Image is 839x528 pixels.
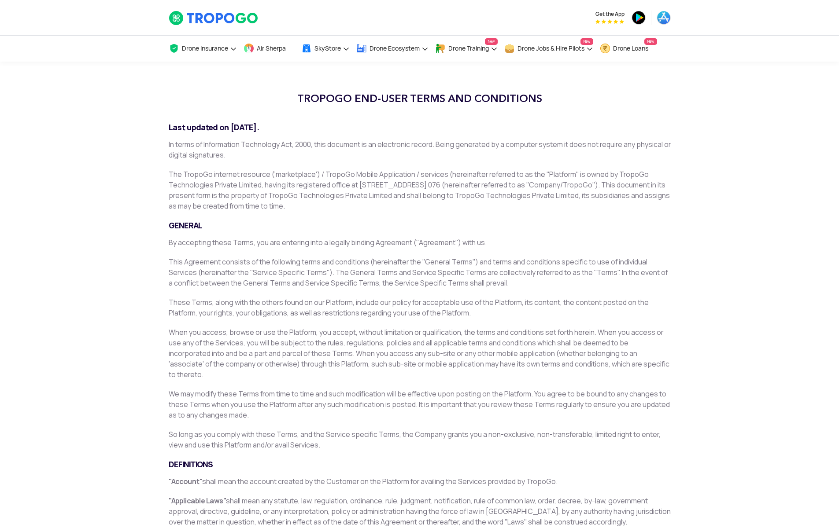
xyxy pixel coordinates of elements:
[169,257,671,289] p: This Agreement consists of the following terms and conditions (hereinafter the "General Terms") a...
[169,496,226,506] strong: "Applicable Laws"
[314,45,341,52] span: SkyStore
[517,45,584,52] span: Drone Jobs & Hire Pilots
[644,38,657,45] span: New
[448,45,489,52] span: Drone Training
[169,139,671,161] p: In terms of Information Technology Act, 2000, this document is an electronic record. Being genera...
[301,36,350,62] a: SkyStore
[169,11,259,26] img: TropoGo Logo
[169,88,671,109] h1: TROPOGO END-USER TERMS AND CONDITIONS
[169,477,671,487] p: shall mean the account created by the Customer on the Platform for availing the Services provided...
[169,459,671,470] h2: DEFINITIONS
[169,238,671,248] p: By accepting these Terms, you are entering into a legally binding Agreement ("Agreement") with us.
[370,45,420,52] span: Drone Ecosystem
[356,36,429,62] a: Drone Ecosystem
[169,36,237,62] a: Drone Insurance
[600,36,657,62] a: Drone LoansNew
[169,220,671,231] h2: GENERAL
[435,36,498,62] a: Drone TrainingNew
[613,45,648,52] span: Drone Loans
[169,297,671,319] p: These Terms, along with the others found on our Platform, include our policy for acceptable use o...
[169,122,671,133] h2: Last updated on [DATE].
[182,45,228,52] span: Drone Insurance
[169,496,671,528] p: shall mean any statute, law, regulation, ordinance, rule, judgment, notification, rule of common ...
[257,45,286,52] span: Air Sherpa
[169,389,671,421] p: We may modify these Terms from time to time and such modification will be effective upon posting ...
[169,429,671,451] p: So long as you comply with these Terms, and the Service specific Terms, the Company grants you a ...
[595,11,625,18] span: Get the App
[244,36,295,62] a: Air Sherpa
[595,19,624,24] img: App Raking
[504,36,593,62] a: Drone Jobs & Hire PilotsNew
[169,169,671,212] p: The TropoGo internet resource ('marketplace') / TropoGo Mobile Application / services (hereinafte...
[632,11,646,25] img: ic_playstore.png
[657,11,671,25] img: ic_appstore.png
[580,38,593,45] span: New
[169,477,202,486] strong: "Account"
[485,38,498,45] span: New
[169,327,671,380] p: When you access, browse or use the Platform, you accept, without limitation or qualification, the...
